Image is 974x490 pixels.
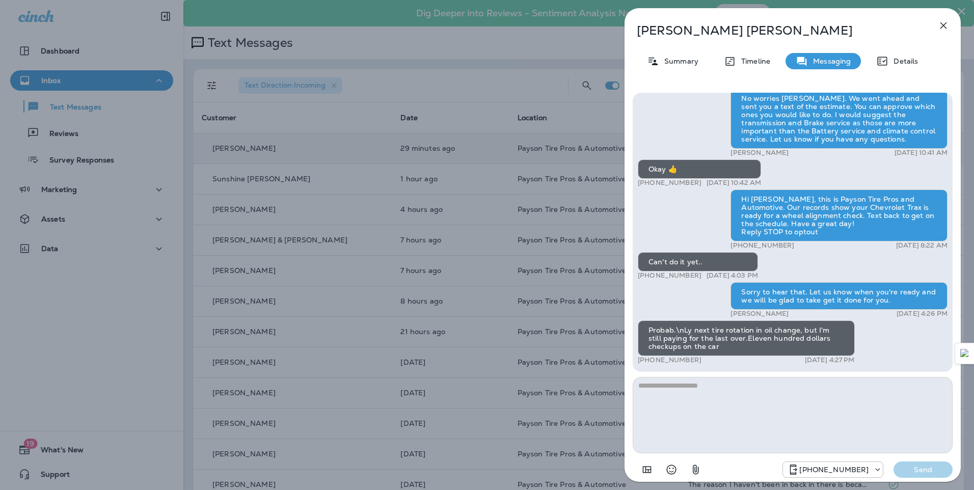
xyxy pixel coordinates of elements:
[730,149,789,157] p: [PERSON_NAME]
[808,57,851,65] p: Messaging
[799,466,869,474] p: [PHONE_NUMBER]
[707,271,758,280] p: [DATE] 4:03 PM
[638,356,701,364] p: [PHONE_NUMBER]
[805,356,855,364] p: [DATE] 4:27 PM
[661,459,682,480] button: Select an emoji
[637,459,657,480] button: Add in a premade template
[730,189,948,241] div: Hi [PERSON_NAME], this is Payson Tire Pros and Automotive. Our records show your Chevrolet Trax i...
[730,241,794,250] p: [PHONE_NUMBER]
[638,179,701,187] p: [PHONE_NUMBER]
[730,310,789,318] p: [PERSON_NAME]
[730,89,948,149] div: No worries [PERSON_NAME]. We went ahead and sent you a text of the estimate. You can approve whic...
[638,159,761,179] div: Okay 👍
[783,464,883,476] div: +1 (928) 260-4498
[707,179,761,187] p: [DATE] 10:42 AM
[638,271,701,280] p: [PHONE_NUMBER]
[888,57,918,65] p: Details
[638,320,855,356] div: Probab.\nLy next tire rotation in oil change, but I'm still paying for the last over.Eleven hundr...
[730,282,948,310] div: Sorry to hear that. Let us know when you're ready and we will be glad to take get it done for you.
[960,349,969,358] img: Detect Auto
[638,252,758,271] div: Can't do it yet..
[897,310,948,318] p: [DATE] 4:26 PM
[736,57,770,65] p: Timeline
[896,241,948,250] p: [DATE] 8:22 AM
[659,57,698,65] p: Summary
[895,149,948,157] p: [DATE] 10:41 AM
[637,23,915,38] p: [PERSON_NAME] [PERSON_NAME]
